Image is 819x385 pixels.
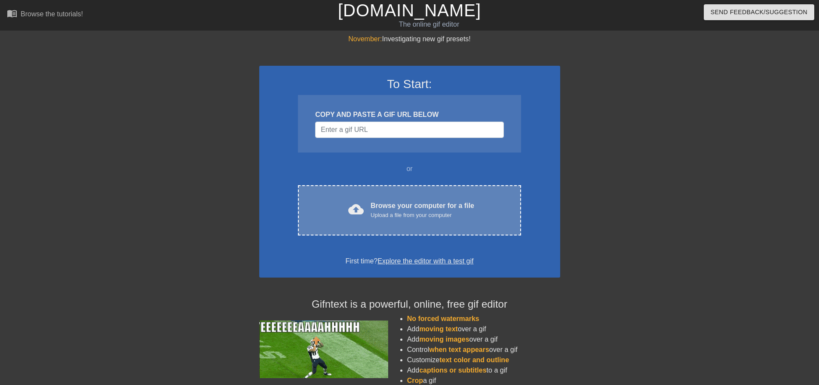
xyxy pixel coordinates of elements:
[407,377,423,384] span: Crop
[407,345,560,355] li: Control over a gif
[371,211,474,220] div: Upload a file from your computer
[315,110,503,120] div: COPY AND PASTE A GIF URL BELOW
[21,10,83,18] div: Browse the tutorials!
[419,336,469,343] span: moving images
[259,34,560,44] div: Investigating new gif presets!
[407,324,560,334] li: Add over a gif
[419,367,486,374] span: captions or subtitles
[407,315,479,322] span: No forced watermarks
[704,4,814,20] button: Send Feedback/Suggestion
[407,365,560,376] li: Add to a gif
[407,355,560,365] li: Customize
[338,1,481,20] a: [DOMAIN_NAME]
[348,35,382,43] span: November:
[371,201,474,220] div: Browse your computer for a file
[377,257,473,265] a: Explore the editor with a test gif
[7,8,83,21] a: Browse the tutorials!
[419,325,458,333] span: moving text
[282,164,538,174] div: or
[439,356,509,364] span: text color and outline
[348,202,364,217] span: cloud_upload
[315,122,503,138] input: Username
[429,346,489,353] span: when text appears
[7,8,17,18] span: menu_book
[711,7,807,18] span: Send Feedback/Suggestion
[407,334,560,345] li: Add over a gif
[270,256,549,266] div: First time?
[259,298,560,311] h4: Gifntext is a powerful, online, free gif editor
[259,321,388,378] img: football_small.gif
[277,19,581,30] div: The online gif editor
[270,77,549,92] h3: To Start:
